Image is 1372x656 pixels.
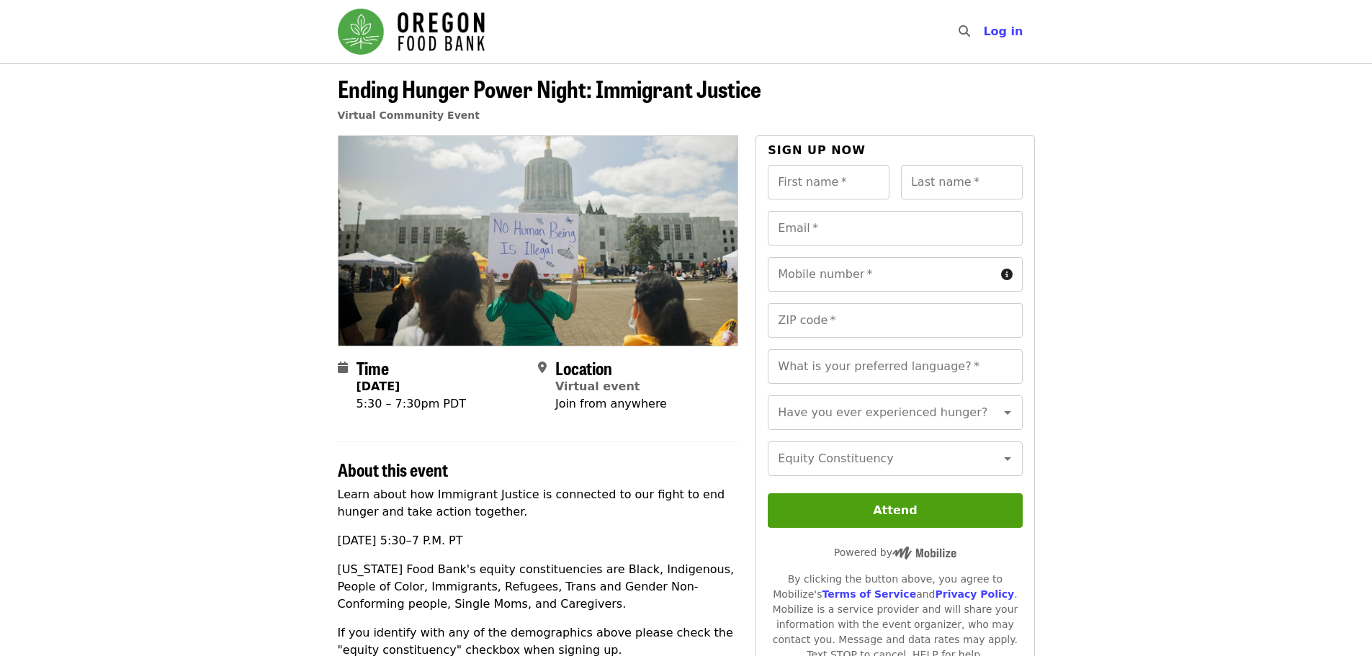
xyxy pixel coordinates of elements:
div: 5:30 – 7:30pm PDT [357,395,467,413]
input: Mobile number [768,257,995,292]
span: Powered by [834,547,956,558]
input: Last name [901,165,1023,199]
input: What is your preferred language? [768,349,1022,384]
a: Privacy Policy [935,588,1014,600]
img: Oregon Food Bank - Home [338,9,485,55]
button: Open [997,449,1018,469]
strong: [DATE] [357,379,400,393]
span: Location [555,355,612,380]
i: search icon [959,24,970,38]
span: About this event [338,457,448,482]
a: Virtual Community Event [338,109,480,121]
button: Attend [768,493,1022,528]
input: ZIP code [768,303,1022,338]
i: map-marker-alt icon [538,361,547,374]
input: Email [768,211,1022,246]
input: First name [768,165,889,199]
button: Open [997,403,1018,423]
i: calendar icon [338,361,348,374]
a: Virtual event [555,379,640,393]
i: circle-info icon [1001,268,1013,282]
input: Search [979,14,990,49]
img: Ending Hunger Power Night: Immigrant Justice organized by Oregon Food Bank [338,136,738,345]
span: Join from anywhere [555,397,667,410]
p: Learn about how Immigrant Justice is connected to our fight to end hunger and take action together. [338,486,739,521]
p: [US_STATE] Food Bank's equity constituencies are Black, Indigenous, People of Color, Immigrants, ... [338,561,739,613]
img: Powered by Mobilize [892,547,956,560]
span: Sign up now [768,143,866,157]
span: Time [357,355,389,380]
button: Log in [972,17,1034,46]
span: Ending Hunger Power Night: Immigrant Justice [338,71,761,105]
p: [DATE] 5:30–7 P.M. PT [338,532,739,549]
span: Log in [983,24,1023,38]
a: Terms of Service [822,588,916,600]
